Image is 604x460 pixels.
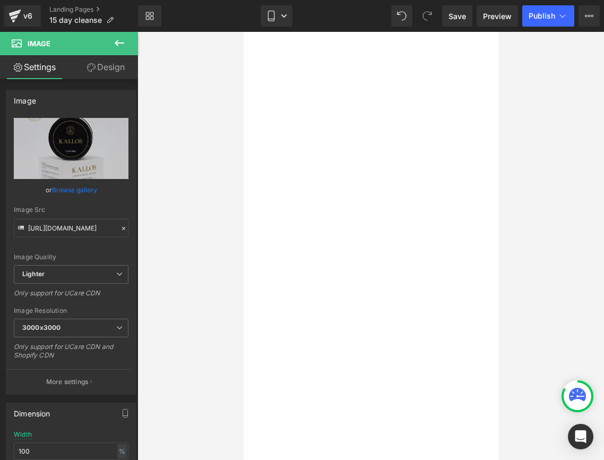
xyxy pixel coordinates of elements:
[391,5,412,27] button: Undo
[568,424,593,449] div: Open Intercom Messenger
[71,55,140,79] a: Design
[14,343,128,367] div: Only support for UCare CDN and Shopify CDN
[529,12,555,20] span: Publish
[14,90,36,105] div: Image
[483,11,512,22] span: Preview
[49,16,102,24] span: 15 day cleanse
[138,5,161,27] a: New Library
[4,5,41,27] a: v6
[14,431,32,438] div: Width
[477,5,518,27] a: Preview
[52,181,97,199] a: Browse gallery
[22,323,61,331] b: 3000x3000
[28,39,50,48] span: Image
[14,206,128,214] div: Image Src
[21,9,34,23] div: v6
[14,219,128,237] input: Link
[579,5,600,27] button: More
[417,5,438,27] button: Redo
[49,5,138,14] a: Landing Pages
[14,442,128,460] input: auto
[14,289,128,304] div: Only support for UCare CDN
[14,184,128,195] div: or
[6,369,132,394] button: More settings
[22,270,45,278] b: Lighter
[522,5,574,27] button: Publish
[14,253,128,261] div: Image Quality
[448,11,466,22] span: Save
[14,307,128,314] div: Image Resolution
[14,403,50,418] div: Dimension
[117,444,127,458] div: %
[46,377,89,387] p: More settings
